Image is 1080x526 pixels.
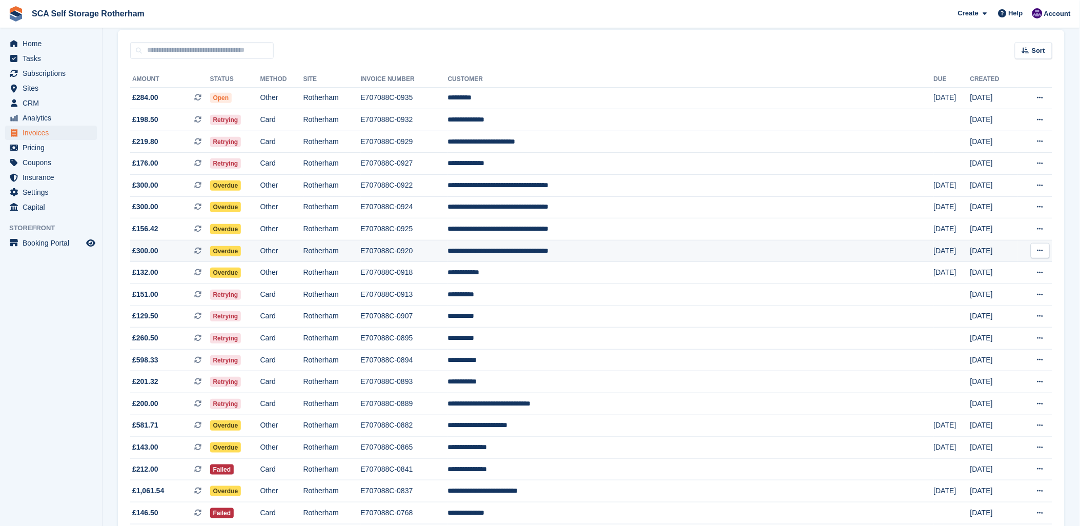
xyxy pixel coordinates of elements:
[361,328,448,350] td: E707088C-0895
[210,268,241,278] span: Overdue
[260,153,303,175] td: Card
[23,236,84,250] span: Booking Portal
[361,284,448,306] td: E707088C-0913
[970,415,1017,437] td: [DATE]
[970,175,1017,197] td: [DATE]
[210,355,241,366] span: Retrying
[132,267,158,278] span: £132.00
[23,96,84,110] span: CRM
[303,109,361,131] td: Rotherham
[970,480,1017,502] td: [DATE]
[132,464,158,475] span: £212.00
[5,155,97,170] a: menu
[303,87,361,109] td: Rotherham
[132,485,164,496] span: £1,061.54
[210,71,260,88] th: Status
[132,442,158,453] span: £143.00
[303,175,361,197] td: Rotherham
[210,202,241,212] span: Overdue
[210,115,241,125] span: Retrying
[970,153,1017,175] td: [DATE]
[5,51,97,66] a: menu
[361,371,448,393] td: E707088C-0893
[260,87,303,109] td: Other
[23,66,84,80] span: Subscriptions
[448,71,934,88] th: Customer
[260,502,303,524] td: Card
[1032,8,1043,18] img: Kelly Neesham
[132,420,158,431] span: £581.71
[970,71,1017,88] th: Created
[1009,8,1023,18] span: Help
[132,333,158,343] span: £260.50
[210,377,241,387] span: Retrying
[934,415,970,437] td: [DATE]
[132,508,158,518] span: £146.50
[361,393,448,415] td: E707088C-0889
[210,246,241,256] span: Overdue
[970,196,1017,218] td: [DATE]
[934,480,970,502] td: [DATE]
[5,170,97,185] a: menu
[361,437,448,459] td: E707088C-0865
[361,262,448,284] td: E707088C-0918
[361,458,448,480] td: E707088C-0841
[303,284,361,306] td: Rotherham
[970,328,1017,350] td: [DATE]
[210,158,241,169] span: Retrying
[970,458,1017,480] td: [DATE]
[210,311,241,321] span: Retrying
[28,5,149,22] a: SCA Self Storage Rotherham
[23,51,84,66] span: Tasks
[970,502,1017,524] td: [DATE]
[361,415,448,437] td: E707088C-0882
[132,376,158,387] span: £201.32
[303,218,361,240] td: Rotherham
[23,81,84,95] span: Sites
[303,502,361,524] td: Rotherham
[132,136,158,147] span: £219.80
[970,437,1017,459] td: [DATE]
[361,218,448,240] td: E707088C-0925
[303,328,361,350] td: Rotherham
[970,284,1017,306] td: [DATE]
[260,175,303,197] td: Other
[934,175,970,197] td: [DATE]
[5,200,97,214] a: menu
[1044,9,1071,19] span: Account
[23,200,84,214] span: Capital
[210,464,234,475] span: Failed
[934,262,970,284] td: [DATE]
[970,87,1017,109] td: [DATE]
[361,240,448,262] td: E707088C-0920
[260,437,303,459] td: Other
[260,349,303,371] td: Card
[934,71,970,88] th: Due
[5,126,97,140] a: menu
[210,420,241,431] span: Overdue
[361,480,448,502] td: E707088C-0837
[132,158,158,169] span: £176.00
[210,180,241,191] span: Overdue
[970,262,1017,284] td: [DATE]
[23,111,84,125] span: Analytics
[260,196,303,218] td: Other
[132,180,158,191] span: £300.00
[361,196,448,218] td: E707088C-0924
[132,92,158,103] span: £284.00
[260,262,303,284] td: Other
[934,218,970,240] td: [DATE]
[361,153,448,175] td: E707088C-0927
[260,480,303,502] td: Other
[132,289,158,300] span: £151.00
[303,480,361,502] td: Rotherham
[361,87,448,109] td: E707088C-0935
[23,140,84,155] span: Pricing
[260,131,303,153] td: Card
[210,399,241,409] span: Retrying
[260,240,303,262] td: Other
[5,140,97,155] a: menu
[132,355,158,366] span: £598.33
[260,328,303,350] td: Card
[361,109,448,131] td: E707088C-0932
